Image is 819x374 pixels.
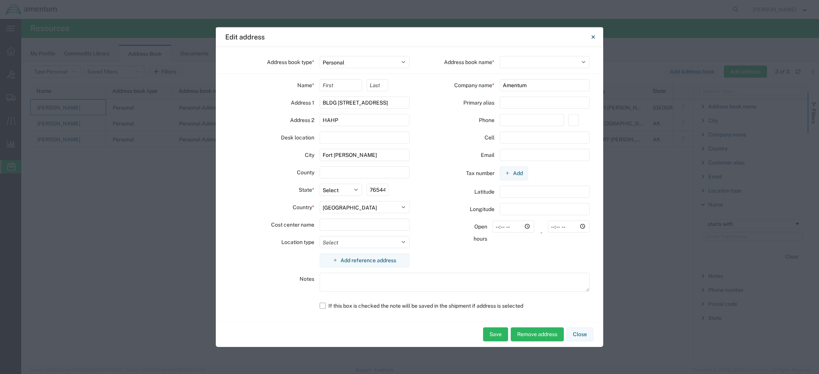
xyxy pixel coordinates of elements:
[291,96,314,108] label: Address 1
[470,203,494,215] label: Longitude
[290,114,314,126] label: Address 2
[511,327,564,341] button: Remove address
[305,149,314,161] label: City
[297,166,314,178] label: County
[539,220,543,244] div: -
[474,185,494,197] label: Latitude
[479,114,494,126] label: Phone
[320,79,362,91] input: First
[481,149,494,161] label: Email
[444,56,494,68] label: Address book name
[225,32,265,42] h4: Edit address
[297,79,314,91] label: Name
[281,236,314,248] label: Location type
[320,299,590,312] label: If this box is checked the note will be saved in the shipment if address is selected
[460,220,487,244] label: Open hours
[483,327,508,341] button: Save
[267,56,314,68] label: Address book type
[367,79,388,91] input: Last
[585,29,601,44] button: Close
[463,96,494,108] label: Primary alias
[485,131,494,143] label: Cell
[409,166,500,180] div: Tax number
[500,166,528,180] button: Add
[271,218,314,230] label: Cost center name
[320,253,410,267] button: Add reference address
[300,272,314,285] label: Notes
[293,201,314,213] label: Country
[299,183,314,196] label: State
[454,79,494,91] label: Company name
[566,327,593,341] button: Close
[281,131,314,143] label: Desk location
[367,183,388,196] input: Postal code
